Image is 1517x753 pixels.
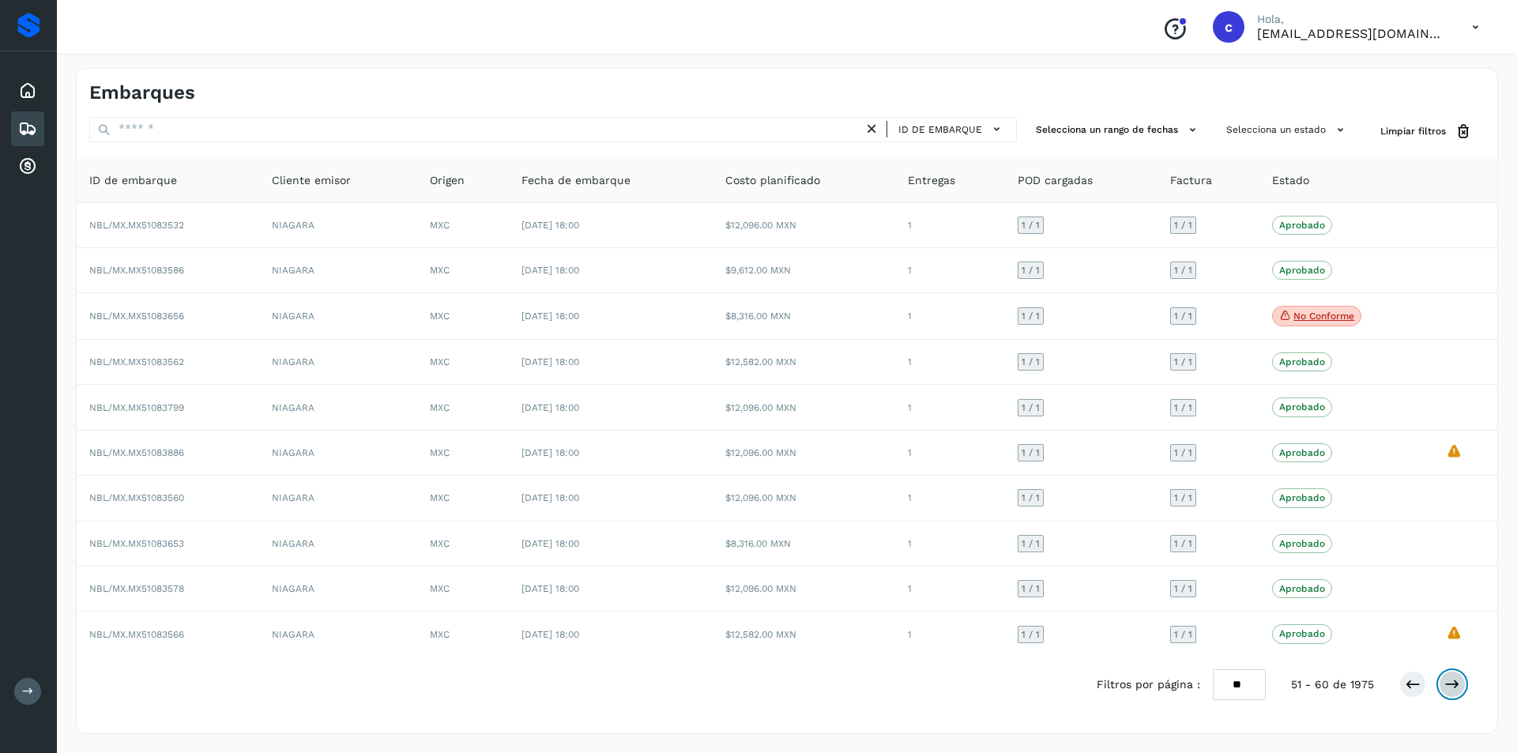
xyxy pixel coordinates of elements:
span: NBL/MX.MX51083799 [89,402,184,413]
td: MXC [417,476,508,521]
span: [DATE] 18:00 [521,356,579,367]
td: $8,316.00 MXN [713,521,895,567]
span: 1 / 1 [1022,357,1040,367]
span: ID de embarque [898,122,982,137]
td: NIAGARA [259,248,417,293]
span: NBL/MX.MX51083586 [89,265,184,276]
p: Aprobado [1279,538,1325,549]
span: 1 / 1 [1022,265,1040,275]
td: $12,096.00 MXN [713,385,895,430]
div: Embarques [11,111,44,146]
span: 51 - 60 de 1975 [1291,676,1374,693]
p: Aprobado [1279,265,1325,276]
span: Cliente emisor [272,172,351,189]
td: 1 [895,521,1006,567]
p: Hola, [1257,13,1447,26]
td: $12,096.00 MXN [713,431,895,476]
td: 1 [895,567,1006,612]
td: 1 [895,340,1006,385]
td: MXC [417,340,508,385]
span: [DATE] 18:00 [521,583,579,594]
span: 1 / 1 [1174,493,1192,503]
p: Aprobado [1279,220,1325,231]
td: NIAGARA [259,340,417,385]
span: 1 / 1 [1022,448,1040,457]
button: ID de embarque [894,118,1010,141]
span: 1 / 1 [1174,311,1192,321]
span: [DATE] 18:00 [521,492,579,503]
span: 1 / 1 [1174,265,1192,275]
td: MXC [417,248,508,293]
span: NBL/MX.MX51083656 [89,311,184,322]
span: Costo planificado [725,172,820,189]
p: No conforme [1293,311,1354,322]
button: Limpiar filtros [1368,117,1485,146]
td: NIAGARA [259,293,417,340]
span: Entregas [908,172,955,189]
p: Aprobado [1279,401,1325,412]
span: [DATE] 18:00 [521,265,579,276]
span: Limpiar filtros [1380,124,1446,138]
span: 1 / 1 [1174,630,1192,639]
span: NBL/MX.MX51083560 [89,492,184,503]
td: $9,612.00 MXN [713,248,895,293]
td: 1 [895,293,1006,340]
span: [DATE] 18:00 [521,447,579,458]
span: 1 / 1 [1174,539,1192,548]
td: $12,096.00 MXN [713,476,895,521]
span: Factura [1170,172,1212,189]
p: carlosvazqueztgc@gmail.com [1257,26,1447,41]
span: [DATE] 18:00 [521,220,579,231]
td: MXC [417,203,508,248]
span: NBL/MX.MX51083578 [89,583,184,594]
td: NIAGARA [259,431,417,476]
span: 1 / 1 [1022,220,1040,230]
td: $12,096.00 MXN [713,203,895,248]
td: MXC [417,293,508,340]
span: NBL/MX.MX51083562 [89,356,184,367]
span: [DATE] 18:00 [521,402,579,413]
span: NBL/MX.MX51083566 [89,629,184,640]
td: NIAGARA [259,203,417,248]
td: $12,582.00 MXN [713,612,895,656]
div: Cuentas por cobrar [11,149,44,184]
span: 1 / 1 [1174,403,1192,412]
span: 1 / 1 [1174,357,1192,367]
td: 1 [895,248,1006,293]
td: MXC [417,385,508,430]
td: $12,582.00 MXN [713,340,895,385]
td: NIAGARA [259,385,417,430]
span: 1 / 1 [1022,584,1040,593]
td: NIAGARA [259,612,417,656]
button: Selecciona un estado [1220,117,1355,143]
td: MXC [417,567,508,612]
td: 1 [895,385,1006,430]
span: [DATE] 18:00 [521,538,579,549]
h4: Embarques [89,81,195,104]
span: 1 / 1 [1022,311,1040,321]
button: Selecciona un rango de fechas [1030,117,1207,143]
span: [DATE] 18:00 [521,311,579,322]
span: ID de embarque [89,172,177,189]
span: 1 / 1 [1022,630,1040,639]
span: [DATE] 18:00 [521,629,579,640]
td: 1 [895,431,1006,476]
span: NBL/MX.MX51083532 [89,220,184,231]
p: Aprobado [1279,356,1325,367]
div: Inicio [11,73,44,108]
span: 1 / 1 [1174,584,1192,593]
td: MXC [417,521,508,567]
td: 1 [895,203,1006,248]
td: $12,096.00 MXN [713,567,895,612]
td: NIAGARA [259,521,417,567]
span: Filtros por página : [1097,676,1200,693]
span: 1 / 1 [1022,403,1040,412]
td: MXC [417,431,508,476]
span: Fecha de embarque [521,172,631,189]
span: Origen [430,172,465,189]
td: $8,316.00 MXN [713,293,895,340]
span: POD cargadas [1018,172,1093,189]
td: 1 [895,612,1006,656]
p: Aprobado [1279,628,1325,639]
span: 1 / 1 [1174,220,1192,230]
